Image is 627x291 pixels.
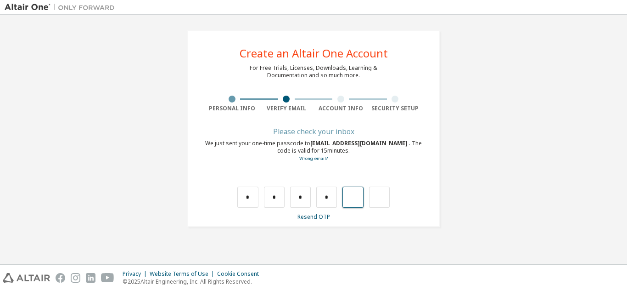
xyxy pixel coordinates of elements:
span: [EMAIL_ADDRESS][DOMAIN_NAME] [310,139,409,147]
div: Personal Info [205,105,259,112]
img: Altair One [5,3,119,12]
a: Resend OTP [297,213,330,221]
div: Please check your inbox [205,129,422,134]
img: linkedin.svg [86,273,95,283]
img: altair_logo.svg [3,273,50,283]
div: Security Setup [368,105,423,112]
img: youtube.svg [101,273,114,283]
div: We just sent your one-time passcode to . The code is valid for 15 minutes. [205,140,422,162]
div: Create an Altair One Account [240,48,388,59]
img: facebook.svg [56,273,65,283]
a: Go back to the registration form [299,155,328,161]
div: Account Info [313,105,368,112]
p: © 2025 Altair Engineering, Inc. All Rights Reserved. [123,278,264,285]
div: Verify Email [259,105,314,112]
div: Cookie Consent [217,270,264,278]
img: instagram.svg [71,273,80,283]
div: Website Terms of Use [150,270,217,278]
div: For Free Trials, Licenses, Downloads, Learning & Documentation and so much more. [250,64,377,79]
div: Privacy [123,270,150,278]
